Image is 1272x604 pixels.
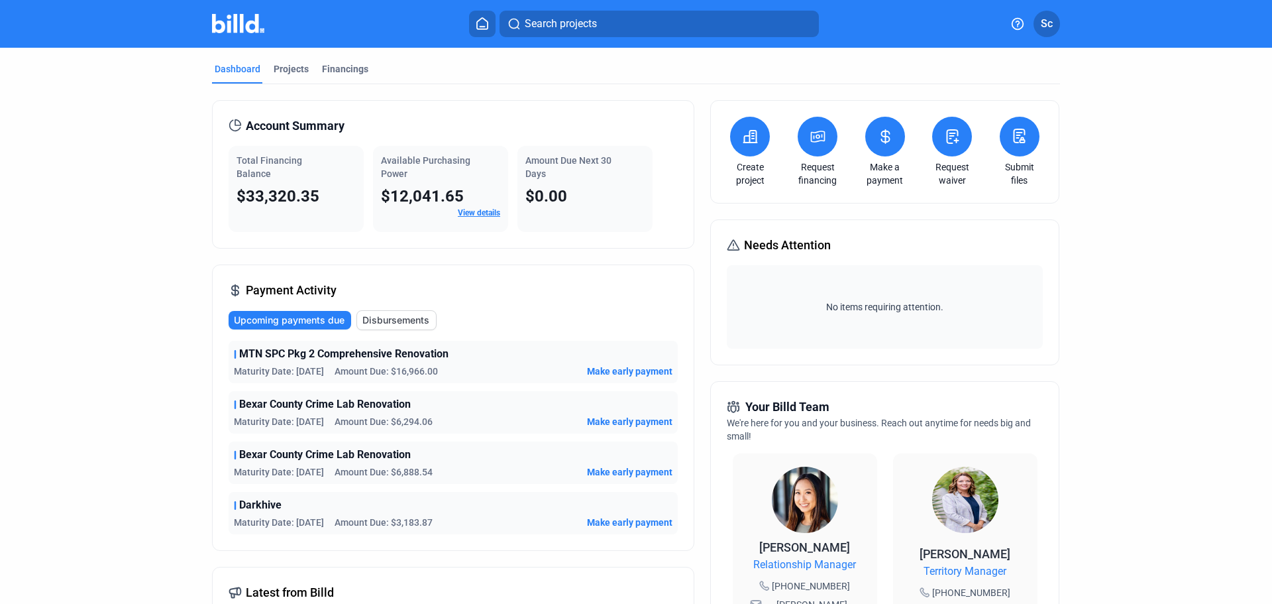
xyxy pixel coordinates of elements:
button: Make early payment [587,415,672,428]
div: Dashboard [215,62,260,76]
span: Maturity Date: [DATE] [234,516,324,529]
span: We're here for you and your business. Reach out anytime for needs big and small! [727,418,1031,442]
button: Make early payment [587,516,672,529]
span: Bexar County Crime Lab Renovation [239,396,411,412]
a: Request waiver [929,160,975,187]
span: Bexar County Crime Lab Renovation [239,447,411,463]
button: Make early payment [587,365,672,378]
a: Make a payment [862,160,908,187]
span: [PERSON_NAME] [920,547,1010,561]
span: Relationship Manager [753,557,856,573]
span: $33,320.35 [237,187,319,206]
button: Sc [1033,11,1060,37]
div: Financings [322,62,368,76]
span: Search projects [525,16,597,32]
span: Needs Attention [744,236,831,255]
span: No items requiring attention. [732,300,1037,314]
span: [PHONE_NUMBER] [932,586,1010,599]
button: Disbursements [356,310,437,330]
div: Projects [274,62,309,76]
span: Available Purchasing Power [381,155,470,179]
span: Amount Due Next 30 Days [525,155,611,179]
span: $12,041.65 [381,187,464,206]
img: Territory Manager [932,467,998,533]
span: Disbursements [362,314,429,327]
span: Amount Due: $6,294.06 [335,415,433,428]
span: $0.00 [525,187,567,206]
button: Search projects [500,11,819,37]
span: [PERSON_NAME] [759,540,850,554]
span: Account Summary [246,117,344,135]
span: Total Financing Balance [237,155,302,179]
span: Maturity Date: [DATE] [234,465,324,479]
span: MTN SPC Pkg 2 Comprehensive Renovation [239,346,449,362]
span: Amount Due: $6,888.54 [335,465,433,479]
a: Submit files [996,160,1043,187]
span: Amount Due: $16,966.00 [335,365,438,378]
span: Your Billd Team [745,398,829,416]
span: Sc [1041,16,1053,32]
a: Create project [727,160,773,187]
span: Payment Activity [246,281,337,300]
span: Upcoming payments due [234,314,344,327]
button: Upcoming payments due [229,311,351,330]
span: [PHONE_NUMBER] [772,579,850,593]
span: Maturity Date: [DATE] [234,365,324,378]
a: Request financing [794,160,841,187]
span: Latest from Billd [246,583,334,602]
span: Territory Manager [924,564,1006,579]
span: Darkhive [239,497,282,513]
img: Relationship Manager [772,467,838,533]
a: View details [458,208,500,217]
span: Amount Due: $3,183.87 [335,516,433,529]
img: Billd Company Logo [212,14,264,33]
span: Maturity Date: [DATE] [234,415,324,428]
button: Make early payment [587,465,672,479]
